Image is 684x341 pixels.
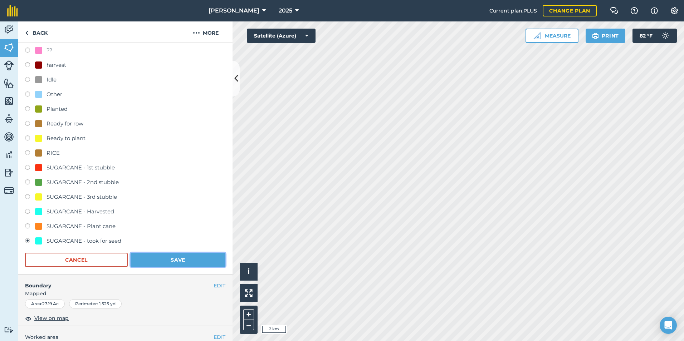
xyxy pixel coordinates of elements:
[69,299,122,308] div: Perimeter : 1,525 yd
[243,320,254,330] button: –
[47,193,117,201] div: SUGARCANE - 3rd stubble
[47,61,66,69] div: harvest
[47,149,60,157] div: RICE
[47,105,68,113] div: Planted
[630,7,639,14] img: A question mark icon
[18,290,233,297] span: Mapped
[193,29,200,37] img: svg+xml;base64,PHN2ZyB4bWxucz0iaHR0cDovL3d3dy53My5vcmcvMjAwMC9zdmciIHdpZHRoPSIyMCIgaGVpZ2h0PSIyNC...
[25,299,65,308] div: Area : 27.19 Ac
[214,333,225,341] button: EDIT
[18,275,214,290] h4: Boundary
[4,60,14,70] img: svg+xml;base64,PD94bWwgdmVyc2lvbj0iMS4wIiBlbmNvZGluZz0idXRmLTgiPz4KPCEtLSBHZW5lcmF0b3I6IEFkb2JlIE...
[214,282,225,290] button: EDIT
[526,29,578,43] button: Measure
[245,289,253,297] img: Four arrows, one pointing top left, one top right, one bottom right and the last bottom left
[47,75,57,84] div: Idle
[4,326,14,333] img: svg+xml;base64,PD94bWwgdmVyc2lvbj0iMS4wIiBlbmNvZGluZz0idXRmLTgiPz4KPCEtLSBHZW5lcmF0b3I6IEFkb2JlIE...
[25,314,69,323] button: View on map
[4,24,14,35] img: svg+xml;base64,PD94bWwgdmVyc2lvbj0iMS4wIiBlbmNvZGluZz0idXRmLTgiPz4KPCEtLSBHZW5lcmF0b3I6IEFkb2JlIE...
[533,32,541,39] img: Ruler icon
[248,267,250,276] span: i
[4,167,14,178] img: svg+xml;base64,PD94bWwgdmVyc2lvbj0iMS4wIiBlbmNvZGluZz0idXRmLTgiPz4KPCEtLSBHZW5lcmF0b3I6IEFkb2JlIE...
[4,114,14,124] img: svg+xml;base64,PD94bWwgdmVyc2lvbj0iMS4wIiBlbmNvZGluZz0idXRmLTgiPz4KPCEtLSBHZW5lcmF0b3I6IEFkb2JlIE...
[243,309,254,320] button: +
[670,7,679,14] img: A cog icon
[592,31,599,40] img: svg+xml;base64,PHN2ZyB4bWxucz0iaHR0cDovL3d3dy53My5vcmcvMjAwMC9zdmciIHdpZHRoPSIxOSIgaGVpZ2h0PSIyNC...
[131,253,225,267] button: Save
[18,21,55,43] a: Back
[543,5,597,16] a: Change plan
[47,134,85,143] div: Ready to plant
[4,96,14,107] img: svg+xml;base64,PHN2ZyB4bWxucz0iaHR0cDovL3d3dy53My5vcmcvMjAwMC9zdmciIHdpZHRoPSI1NiIgaGVpZ2h0PSI2MC...
[586,29,626,43] button: Print
[47,237,121,245] div: SUGARCANE - took for seed
[247,29,316,43] button: Satellite (Azure)
[240,263,258,281] button: i
[7,5,18,16] img: fieldmargin Logo
[209,6,259,15] span: [PERSON_NAME]
[47,90,62,99] div: Other
[25,333,225,341] span: Worked area
[47,163,115,172] div: SUGARCANE - 1st stubble
[4,132,14,142] img: svg+xml;base64,PD94bWwgdmVyc2lvbj0iMS4wIiBlbmNvZGluZz0idXRmLTgiPz4KPCEtLSBHZW5lcmF0b3I6IEFkb2JlIE...
[610,7,619,14] img: Two speech bubbles overlapping with the left bubble in the forefront
[47,178,119,187] div: SUGARCANE - 2nd stubble
[179,21,233,43] button: More
[4,186,14,196] img: svg+xml;base64,PD94bWwgdmVyc2lvbj0iMS4wIiBlbmNvZGluZz0idXRmLTgiPz4KPCEtLSBHZW5lcmF0b3I6IEFkb2JlIE...
[47,207,114,216] div: SUGARCANE - Harvested
[47,119,83,128] div: Ready for row
[651,6,658,15] img: svg+xml;base64,PHN2ZyB4bWxucz0iaHR0cDovL3d3dy53My5vcmcvMjAwMC9zdmciIHdpZHRoPSIxNyIgaGVpZ2h0PSIxNy...
[25,253,128,267] button: Cancel
[632,29,677,43] button: 82 °F
[47,46,53,55] div: ??
[640,29,653,43] span: 82 ° F
[4,42,14,53] img: svg+xml;base64,PHN2ZyB4bWxucz0iaHR0cDovL3d3dy53My5vcmcvMjAwMC9zdmciIHdpZHRoPSI1NiIgaGVpZ2h0PSI2MC...
[4,78,14,89] img: svg+xml;base64,PHN2ZyB4bWxucz0iaHR0cDovL3d3dy53My5vcmcvMjAwMC9zdmciIHdpZHRoPSI1NiIgaGVpZ2h0PSI2MC...
[4,149,14,160] img: svg+xml;base64,PD94bWwgdmVyc2lvbj0iMS4wIiBlbmNvZGluZz0idXRmLTgiPz4KPCEtLSBHZW5lcmF0b3I6IEFkb2JlIE...
[658,29,673,43] img: svg+xml;base64,PD94bWwgdmVyc2lvbj0iMS4wIiBlbmNvZGluZz0idXRmLTgiPz4KPCEtLSBHZW5lcmF0b3I6IEFkb2JlIE...
[34,314,69,322] span: View on map
[489,7,537,15] span: Current plan : PLUS
[279,6,292,15] span: 2025
[25,29,28,37] img: svg+xml;base64,PHN2ZyB4bWxucz0iaHR0cDovL3d3dy53My5vcmcvMjAwMC9zdmciIHdpZHRoPSI5IiBoZWlnaHQ9IjI0Ii...
[660,317,677,334] div: Open Intercom Messenger
[25,314,31,323] img: svg+xml;base64,PHN2ZyB4bWxucz0iaHR0cDovL3d3dy53My5vcmcvMjAwMC9zdmciIHdpZHRoPSIxOCIgaGVpZ2h0PSIyNC...
[47,222,116,231] div: SUGARCANE - Plant cane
